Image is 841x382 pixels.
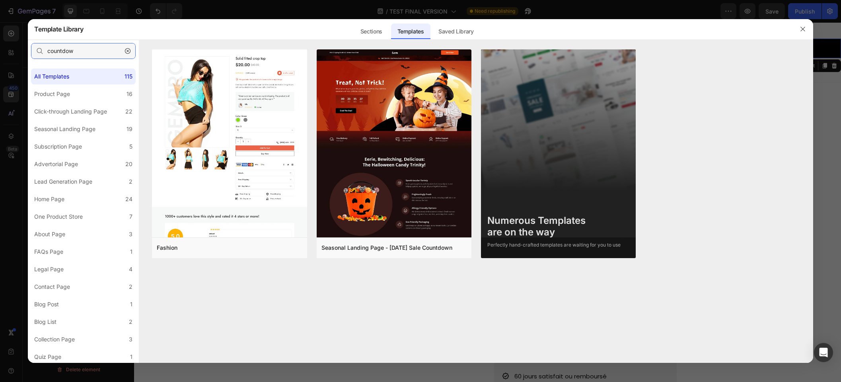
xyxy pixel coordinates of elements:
[360,84,574,102] h1: ZenJet™ Oreiller de voyage
[379,44,456,51] p: Paiement en ligne sécurisé
[34,352,61,362] div: Quiz Page
[34,247,63,257] div: FAQs Page
[391,24,430,39] div: Templates
[321,243,452,253] div: Seasonal Landing Page - [DATE] Sale Countdown
[131,42,143,54] img: Alt Image
[129,264,132,274] div: 4
[34,229,65,239] div: About Page
[360,42,372,54] img: Alt Image
[129,282,132,292] div: 2
[591,40,642,47] p: Create Theme Section
[34,124,95,134] div: Seasonal Landing Page
[150,44,197,51] p: Assistance 24/7
[494,44,561,51] p: Satisfait ou remboursé
[127,124,132,134] div: 19
[34,335,75,344] div: Collection Page
[475,42,487,54] img: Alt Image
[130,247,132,257] div: 1
[433,233,491,242] strong: Remboursement
[34,19,83,39] h2: Template Library
[372,172,467,181] strong: Fini les douleurs cervicales
[360,257,574,266] span: Custom Code
[129,177,132,186] div: 2
[34,300,59,309] div: Blog Post
[647,39,682,48] button: AI Content
[125,72,132,81] div: 115
[372,172,564,203] span: – Réduit les tensions musculaires et évite les raideurs après les vols ou longs trajets
[395,124,415,133] div: €39,99
[814,343,833,362] div: Open Intercom Messenger
[34,177,92,186] div: Lead Generation Page
[34,264,64,274] div: Legal Page
[31,43,136,59] input: E.g.: Black Friday, Sale, etc.
[245,42,257,54] img: Alt Image
[130,352,132,362] div: 1
[34,317,56,327] div: Blog List
[34,194,64,204] div: Home Page
[125,107,132,116] div: 22
[360,268,574,276] span: Publish the page to see the content.
[372,147,563,167] span: – Soutien ergonomique pour la tête, le cou et les épaules pendant les trajets
[429,125,494,133] span: Stock presque épuisé
[34,159,78,169] div: Advertorial Page
[380,331,502,342] p: Livraison gratuite directement chez vous
[360,289,543,307] button: Ajouter au panier
[129,229,132,239] div: 3
[487,215,621,238] div: Numerous Templates are on the way
[487,241,621,249] div: Perfectly hand-crafted templates are waiting for you to use
[34,89,70,99] div: Product Page
[34,142,82,151] div: Subscription Page
[34,72,69,81] div: All Templates
[372,233,493,242] span: Pas de résultats ? !
[372,208,461,217] strong: Parfait pour dormir assis
[478,290,504,306] div: €29,95
[265,44,332,51] p: Livraison suivie gratuite
[129,142,132,151] div: 5
[34,282,70,292] div: Contact Page
[498,311,541,319] span: Paiement sécurisé
[354,24,389,39] div: Sections
[553,40,576,47] div: Section 1
[398,290,463,305] div: Ajouter au panier
[380,349,502,359] p: 60 jours satisfait ou remboursé
[129,212,132,221] div: 7
[157,243,177,253] div: Fashion
[372,147,482,156] strong: Confort ultime en déplacement
[130,300,132,309] div: 1
[127,89,132,99] div: 16
[245,23,462,29] strong: 🎁 Derniers jours des SOLDES D'ÉTÉ : Jusqu'à -60% ! 🎁 Livraison express gratuite 🚚
[432,24,480,39] div: Saved Library
[34,212,83,221] div: One Product Store
[129,317,132,327] div: 2
[372,208,570,228] span: – Que ce soit en avion, en train, en voiture ou même au bureau
[360,121,392,136] div: €29,95
[125,194,132,204] div: 24
[129,335,132,344] div: 3
[360,106,446,115] img: gempages_540190890933617569-d4865b63-71b0-4245-a5fe-21bb34a155f1.jpg
[34,107,107,116] div: Click-through Landing Page
[125,159,132,169] div: 20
